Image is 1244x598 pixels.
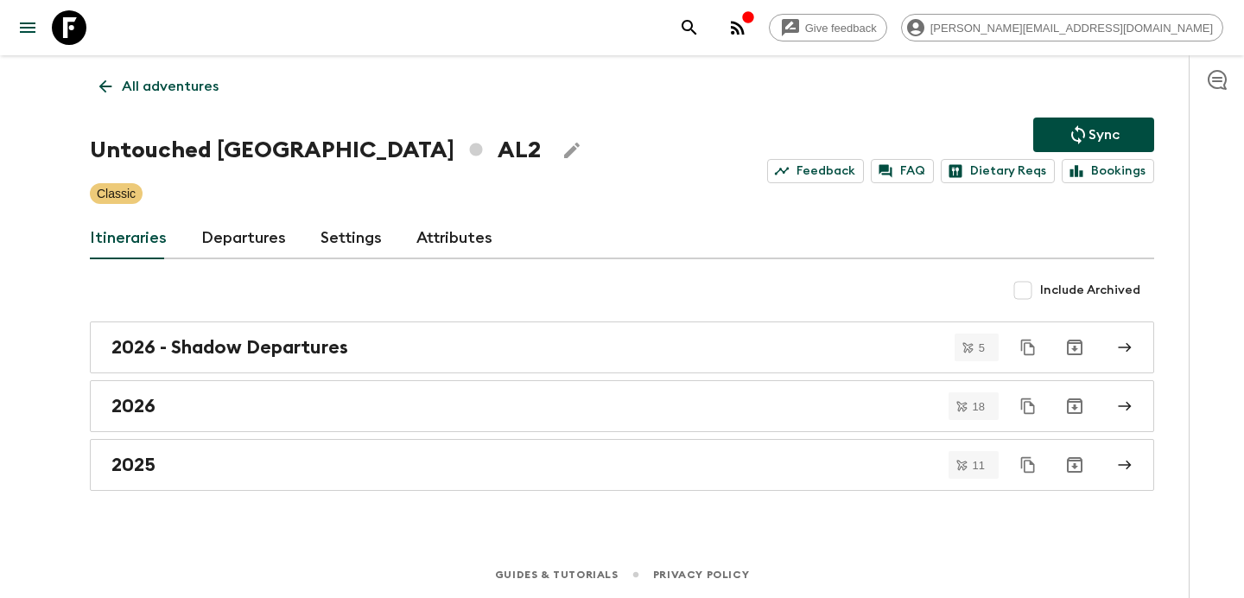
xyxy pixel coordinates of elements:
button: Duplicate [1012,391,1044,422]
span: Give feedback [796,22,886,35]
a: Bookings [1062,159,1154,183]
button: Sync adventure departures to the booking engine [1033,118,1154,152]
h2: 2026 [111,395,155,417]
a: Give feedback [769,14,887,41]
a: Guides & Tutorials [495,565,619,584]
span: 5 [968,342,995,353]
a: 2025 [90,439,1154,491]
button: Archive [1057,389,1092,423]
span: Include Archived [1040,282,1140,299]
a: Departures [201,218,286,259]
p: Classic [97,185,136,202]
button: Duplicate [1012,449,1044,480]
button: menu [10,10,45,45]
a: 2026 [90,380,1154,432]
a: Settings [321,218,382,259]
a: Itineraries [90,218,167,259]
span: [PERSON_NAME][EMAIL_ADDRESS][DOMAIN_NAME] [921,22,1222,35]
a: Feedback [767,159,864,183]
a: Attributes [416,218,492,259]
button: search adventures [672,10,707,45]
a: Privacy Policy [653,565,749,584]
a: Dietary Reqs [941,159,1055,183]
h1: Untouched [GEOGRAPHIC_DATA] AL2 [90,133,541,168]
button: Archive [1057,330,1092,365]
h2: 2025 [111,454,155,476]
span: 11 [962,460,995,471]
button: Edit Adventure Title [555,133,589,168]
button: Duplicate [1012,332,1044,363]
span: 18 [962,401,995,412]
p: Sync [1088,124,1120,145]
p: All adventures [122,76,219,97]
a: All adventures [90,69,228,104]
a: 2026 - Shadow Departures [90,321,1154,373]
button: Archive [1057,448,1092,482]
div: [PERSON_NAME][EMAIL_ADDRESS][DOMAIN_NAME] [901,14,1223,41]
h2: 2026 - Shadow Departures [111,336,348,359]
a: FAQ [871,159,934,183]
